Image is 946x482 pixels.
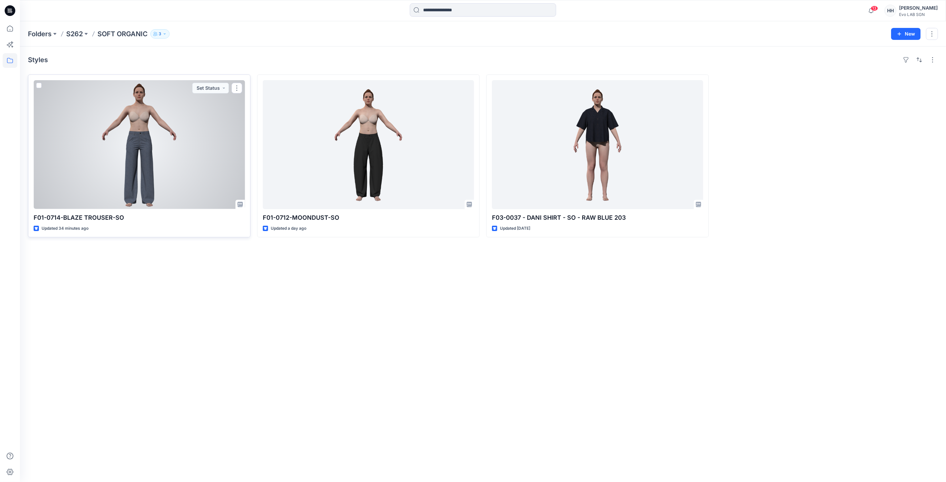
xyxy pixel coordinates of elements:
[271,225,306,232] p: Updated a day ago
[159,30,161,38] p: 3
[150,29,170,39] button: 3
[871,6,878,11] span: 13
[500,225,530,232] p: Updated [DATE]
[34,80,245,209] a: F01-0714-BLAZE TROUSER-SO
[66,29,83,39] a: S262
[492,213,703,222] p: F03-0037 - DANI SHIRT - SO - RAW BLUE 203
[891,28,921,40] button: New
[263,213,474,222] p: F01-0712-MOONDUST-SO
[34,213,245,222] p: F01-0714-BLAZE TROUSER-SO
[899,4,938,12] div: [PERSON_NAME]
[492,80,703,209] a: F03-0037 - DANI SHIRT - SO - RAW BLUE 203
[28,56,48,64] h4: Styles
[28,29,52,39] a: Folders
[97,29,148,39] p: SOFT ORGANIC
[899,12,938,17] div: Evo LAB SGN
[263,80,474,209] a: F01-0712-MOONDUST-SO
[884,5,896,17] div: HH
[42,225,88,232] p: Updated 34 minutes ago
